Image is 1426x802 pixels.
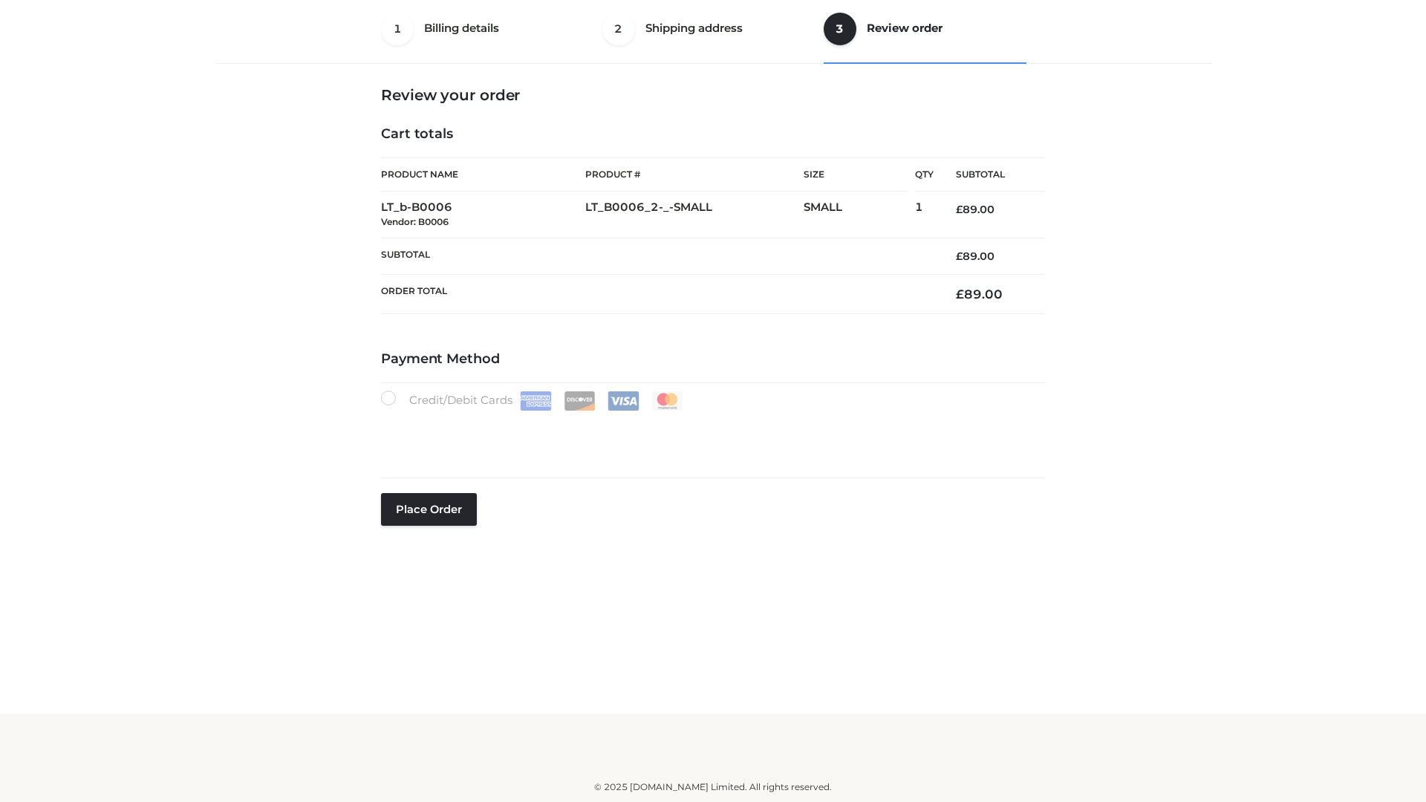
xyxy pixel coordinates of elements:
th: Order Total [381,275,934,314]
span: £ [956,287,964,301]
h3: Review your order [381,86,1045,104]
small: Vendor: B0006 [381,216,449,227]
h4: Payment Method [381,351,1045,368]
iframe: Secure payment input frame [378,408,1042,462]
bdi: 89.00 [956,250,994,263]
span: £ [956,203,963,216]
bdi: 89.00 [956,203,994,216]
img: Mastercard [651,391,683,411]
th: Size [804,158,908,192]
td: LT_b-B0006 [381,192,585,238]
img: Amex [520,391,552,411]
div: © 2025 [DOMAIN_NAME] Limited. All rights reserved. [221,780,1205,795]
span: £ [956,250,963,263]
label: Credit/Debit Cards [381,391,685,411]
th: Product # [585,157,804,192]
th: Subtotal [934,158,1045,192]
th: Subtotal [381,238,934,274]
th: Qty [915,157,934,192]
bdi: 89.00 [956,287,1003,301]
button: Place order [381,493,477,526]
th: Product Name [381,157,585,192]
td: SMALL [804,192,915,238]
td: LT_B0006_2-_-SMALL [585,192,804,238]
img: Discover [564,391,596,411]
td: 1 [915,192,934,238]
img: Visa [608,391,639,411]
h4: Cart totals [381,126,1045,143]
